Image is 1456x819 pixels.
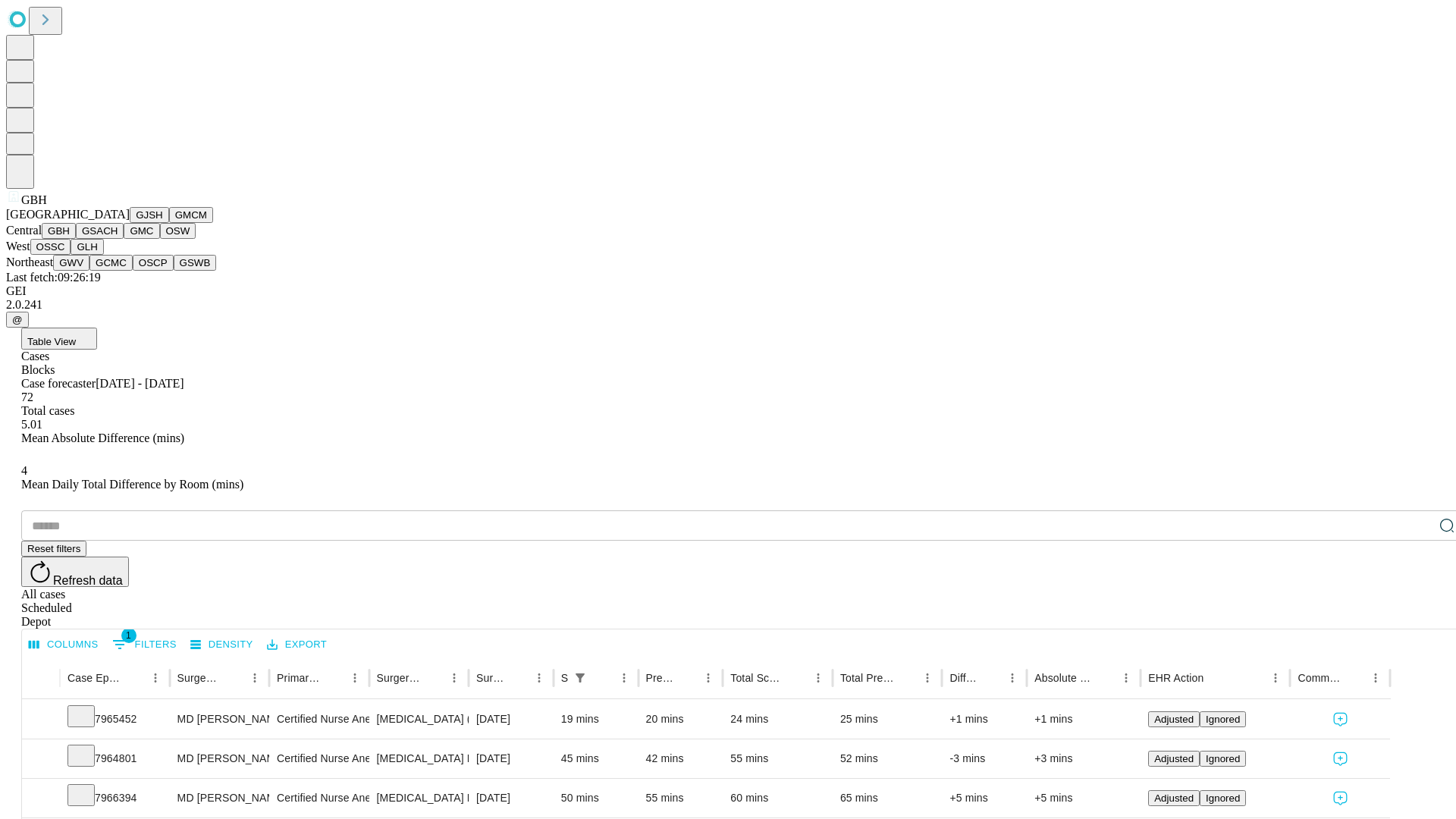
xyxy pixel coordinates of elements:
[21,193,47,206] span: GBH
[949,739,1019,778] div: -3 mins
[124,223,159,239] button: GMC
[174,255,217,271] button: GSWB
[561,700,631,739] div: 19 mins
[130,207,169,223] button: GJSH
[277,700,361,739] div: Certified Nurse Anesthetist
[71,239,103,255] button: GLH
[96,377,184,390] span: [DATE] - [DATE]
[1148,672,1203,684] div: EHR Action
[1265,667,1286,689] button: Menu
[646,779,716,817] div: 55 mins
[124,667,145,689] button: Sort
[89,255,133,271] button: GCMC
[21,391,33,403] span: 72
[27,543,80,554] span: Reset filters
[30,746,52,773] button: Expand
[1148,751,1200,767] button: Adjusted
[981,667,1002,689] button: Sort
[6,208,130,221] span: [GEOGRAPHIC_DATA]
[949,779,1019,817] div: +5 mins
[6,298,1450,312] div: 2.0.241
[21,478,243,491] span: Mean Daily Total Difference by Room (mins)
[730,700,825,739] div: 24 mins
[476,700,546,739] div: [DATE]
[613,667,635,689] button: Menu
[6,240,30,253] span: West
[840,739,935,778] div: 52 mins
[840,779,935,817] div: 65 mins
[476,672,506,684] div: Surgery Date
[27,336,76,347] span: Table View
[786,667,808,689] button: Sort
[561,779,631,817] div: 50 mins
[145,667,166,689] button: Menu
[422,667,444,689] button: Sort
[277,672,321,684] div: Primary Service
[21,541,86,557] button: Reset filters
[6,284,1450,298] div: GEI
[1200,751,1246,767] button: Ignored
[730,672,785,684] div: Total Scheduled Duration
[160,223,196,239] button: OSW
[1154,792,1194,804] span: Adjusted
[108,632,180,657] button: Show filters
[263,633,331,657] button: Export
[21,377,96,390] span: Case forecaster
[730,779,825,817] div: 60 mins
[646,739,716,778] div: 42 mins
[377,779,461,817] div: [MEDICAL_DATA] FLEXIBLE PROXIMAL DIAGNOSTIC
[1034,700,1133,739] div: +1 mins
[949,672,979,684] div: Difference
[529,667,550,689] button: Menu
[561,672,568,684] div: Scheduled In Room Duration
[6,256,53,268] span: Northeast
[561,739,631,778] div: 45 mins
[177,672,221,684] div: Surgeon Name
[377,739,461,778] div: [MEDICAL_DATA] FLEXIBLE PROXIMAL DIAGNOSTIC
[21,418,42,431] span: 5.01
[67,739,162,778] div: 7964801
[67,779,162,817] div: 7966394
[53,255,89,271] button: GWV
[76,223,124,239] button: GSACH
[1365,667,1386,689] button: Menu
[1344,667,1365,689] button: Sort
[676,667,698,689] button: Sort
[121,628,136,643] span: 1
[840,700,935,739] div: 25 mins
[476,779,546,817] div: [DATE]
[730,739,825,778] div: 55 mins
[25,633,102,657] button: Select columns
[30,786,52,812] button: Expand
[21,404,74,417] span: Total cases
[896,667,917,689] button: Sort
[67,672,122,684] div: Case Epic Id
[30,239,71,255] button: OSSC
[570,667,591,689] div: 1 active filter
[1206,753,1240,764] span: Ignored
[1148,711,1200,727] button: Adjusted
[344,667,366,689] button: Menu
[1116,667,1137,689] button: Menu
[133,255,174,271] button: OSCP
[6,312,29,328] button: @
[1200,790,1246,806] button: Ignored
[6,271,101,284] span: Last fetch: 09:26:19
[1154,753,1194,764] span: Adjusted
[42,223,76,239] button: GBH
[177,700,262,739] div: MD [PERSON_NAME]
[1154,714,1194,725] span: Adjusted
[277,779,361,817] div: Certified Nurse Anesthetist
[507,667,529,689] button: Sort
[21,557,129,587] button: Refresh data
[223,667,244,689] button: Sort
[646,700,716,739] div: 20 mins
[177,739,262,778] div: MD [PERSON_NAME]
[808,667,829,689] button: Menu
[1298,672,1341,684] div: Comments
[1200,711,1246,727] button: Ignored
[949,700,1019,739] div: +1 mins
[1148,790,1200,806] button: Adjusted
[1206,714,1240,725] span: Ignored
[30,707,52,733] button: Expand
